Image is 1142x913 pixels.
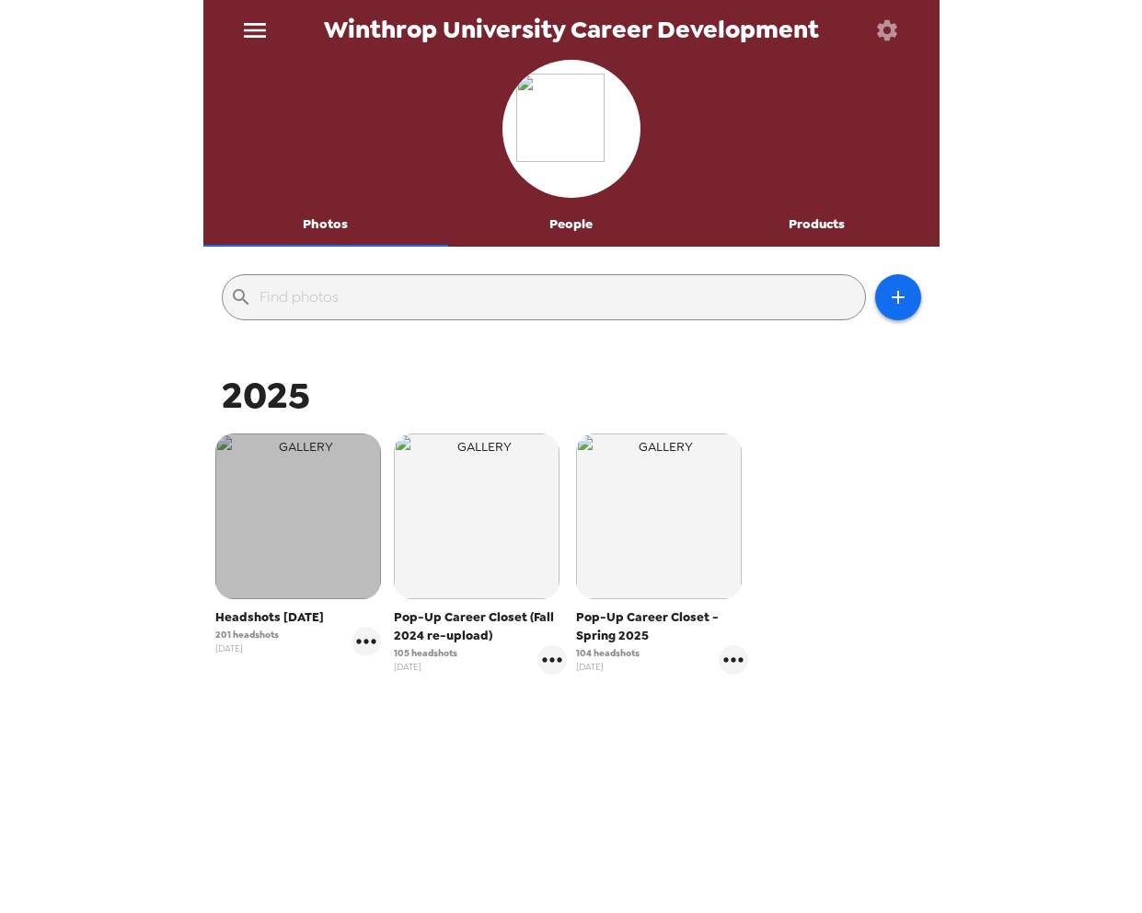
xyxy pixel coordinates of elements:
span: Pop-Up Career Closet (Fall 2024 re-upload) [394,608,567,645]
button: People [448,202,694,247]
span: [DATE] [394,660,457,674]
span: 2025 [222,371,310,420]
button: gallery menu [352,627,381,656]
span: [DATE] [215,641,279,655]
span: 105 headshots [394,646,457,660]
button: gallery menu [719,645,748,675]
span: Headshots [DATE] [215,608,381,627]
img: gallery [576,433,742,599]
img: org logo [516,74,627,184]
span: Winthrop University Career Development [324,17,819,42]
span: Pop-Up Career Closet - Spring 2025 [576,608,749,645]
span: 201 headshots [215,628,279,641]
img: gallery [394,433,559,599]
button: Products [694,202,940,247]
button: gallery menu [537,645,567,675]
img: gallery [215,433,381,599]
button: Photos [203,202,449,247]
input: Find photos [260,283,858,312]
span: 104 headshots [576,646,640,660]
span: [DATE] [576,660,640,674]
